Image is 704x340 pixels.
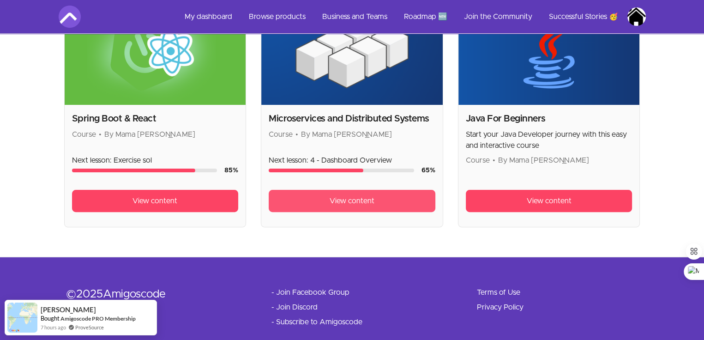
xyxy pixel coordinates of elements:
a: ProveSource [75,323,104,331]
a: View content [269,190,435,212]
p: Next lesson: 4 - Dashboard Overview [269,155,435,166]
span: • [493,157,495,164]
span: View content [527,195,572,206]
span: Course [269,131,293,138]
a: View content [72,190,239,212]
div: Course progress [269,169,414,172]
p: Next lesson: Exercise sol [72,155,239,166]
span: View content [132,195,177,206]
a: - Subscribe to Amigoscode [271,316,362,328]
a: My dashboard [177,6,240,28]
span: 85 % [224,167,238,174]
span: View content [330,195,374,206]
a: Join the Community [457,6,540,28]
p: Start your Java Developer journey with this easy and interactive course [466,129,632,151]
span: By Mama [PERSON_NAME] [498,157,589,164]
h2: Spring Boot & React [72,112,239,125]
span: By Mama [PERSON_NAME] [104,131,195,138]
nav: Main [177,6,646,28]
div: © 2025 Amigoscode [66,287,242,302]
a: Terms of Use [477,287,520,298]
a: - Join Facebook Group [271,287,349,298]
a: Browse products [241,6,313,28]
span: Bought [41,315,60,322]
span: 65 % [421,167,435,174]
span: • [295,131,298,138]
img: Product image for Spring Boot & React [65,3,246,105]
span: Course [72,131,96,138]
span: Course [466,157,490,164]
h2: Microservices and Distributed Systems [269,112,435,125]
img: Profile image for Muhammad Faisal Imran Khan [627,7,646,26]
a: - Join Discord [271,302,318,313]
span: • [99,131,102,138]
a: Roadmap 🆕 [397,6,455,28]
img: provesource social proof notification image [7,303,37,333]
a: Amigoscode PRO Membership [60,315,136,322]
img: Amigoscode logo [59,6,81,28]
div: Course progress [72,169,217,172]
img: Product image for Java For Beginners [458,3,640,105]
a: Successful Stories 🥳 [542,6,626,28]
a: View content [466,190,632,212]
a: Business and Teams [315,6,395,28]
span: 7 hours ago [41,323,66,331]
span: [PERSON_NAME] [41,306,96,314]
h2: Java For Beginners [466,112,632,125]
a: Privacy Policy [477,302,523,313]
img: Product image for Microservices and Distributed Systems [261,3,443,105]
span: By Mama [PERSON_NAME] [301,131,392,138]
